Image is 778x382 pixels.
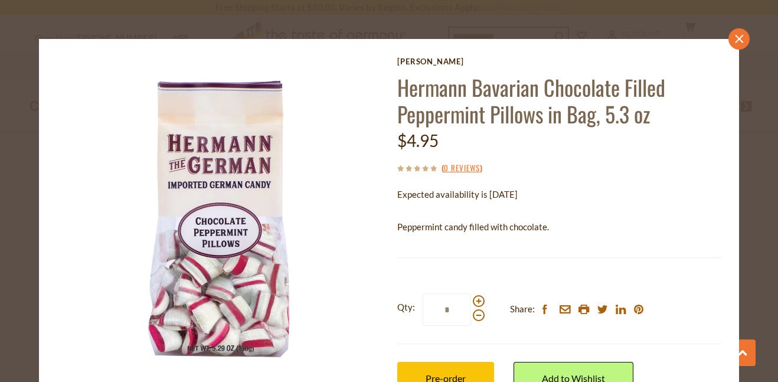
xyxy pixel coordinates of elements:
img: Hermann Bavarian Chocolate Filled Pepperminta Pillows [57,57,381,381]
a: Hermann Bavarian Chocolate Filled Peppermint Pillows in Bag, 5.3 oz [397,71,665,129]
a: [PERSON_NAME] [397,57,721,66]
span: Share: [510,302,535,316]
p: Produced in [GEOGRAPHIC_DATA], close to the spring of the Danube in the Swabian hills of [GEOGRAP... [397,243,721,258]
span: $4.95 [397,130,439,151]
span: ( ) [442,162,482,174]
p: Expected availability is [DATE] [397,187,721,202]
p: Peppermint candy filled with chocolate. [397,220,721,234]
input: Qty: [423,293,471,326]
strong: Qty: [397,300,415,315]
a: 0 Reviews [444,162,480,175]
